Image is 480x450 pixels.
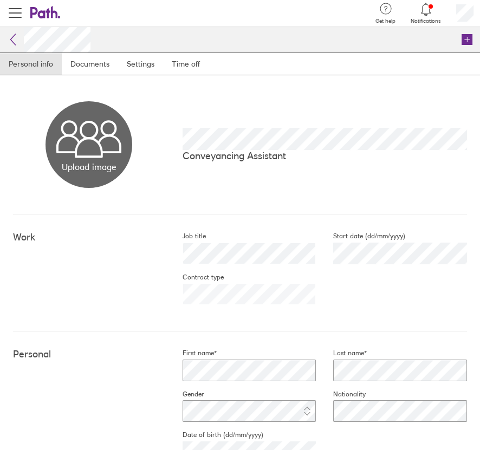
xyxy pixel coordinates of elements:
span: Notifications [411,18,441,24]
label: Date of birth (dd/mm/yyyy) [165,431,263,439]
a: Notifications [411,2,441,24]
h4: Personal [13,349,165,360]
h4: Work [13,232,165,243]
label: Job title [165,232,206,240]
label: Start date (dd/mm/yyyy) [316,232,405,240]
label: Nationality [316,390,366,399]
span: Get help [375,18,395,24]
a: Time off [163,53,209,75]
label: First name* [165,349,217,357]
a: Settings [118,53,163,75]
p: Conveyancing Assistant [183,150,467,161]
a: Documents [62,53,118,75]
label: Last name* [316,349,367,357]
label: Gender [165,390,204,399]
label: Contract type [165,273,224,282]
